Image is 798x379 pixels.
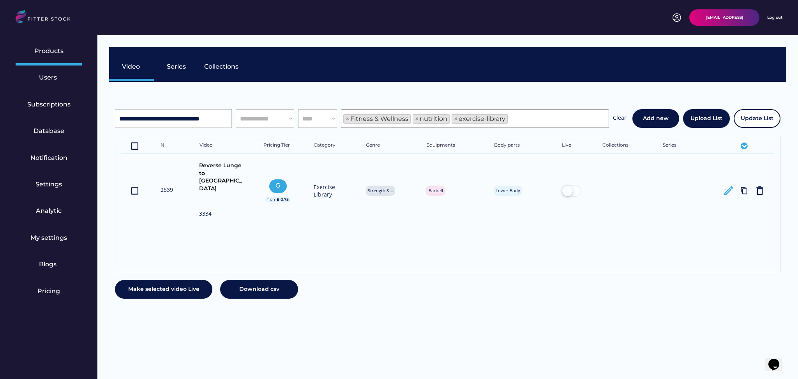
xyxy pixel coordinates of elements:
button: Upload List [683,109,730,128]
span: × [454,116,458,122]
li: nutrition [413,114,450,124]
div: Pricing Tier [263,142,293,150]
button: Update List [734,109,780,128]
div: Database [34,127,64,135]
div: Series [167,62,186,71]
div: Blogs [39,260,58,269]
button: crop_din [130,185,139,197]
button: Download csv [220,280,298,299]
div: Live [562,142,581,150]
span: × [415,116,419,122]
div: from [267,197,277,202]
li: Fitness & Wellness [343,114,411,124]
button: crop_din [130,140,139,152]
img: profile-circle.svg [672,13,681,22]
div: Collections [602,142,641,150]
div: Barbell [428,188,443,193]
div: [EMAIL_ADDRESS] [706,15,743,20]
div: £ 0.75 [277,197,289,202]
div: Lower Body [496,188,520,193]
div: G [271,181,285,190]
text: crop_din [130,141,139,151]
div: Equipments [426,142,473,150]
div: Settings [35,180,62,189]
div: Pricing [37,287,60,296]
div: Analytic [36,207,62,215]
text: crop_din [130,186,139,196]
div: Notification [30,154,67,162]
div: Series [663,142,702,150]
div: My settings [30,234,67,242]
div: Strength &... [368,188,393,193]
button: Make selected video Live [115,280,212,299]
iframe: chat widget [765,348,790,371]
div: Clear [613,114,627,124]
span: × [346,116,350,122]
div: Subscriptions [27,100,71,109]
div: Users [39,73,58,82]
div: Log out [767,15,782,20]
div: Video [122,62,141,71]
button: delete_outline [754,185,766,197]
div: Collections [204,62,238,71]
li: exercise-library [452,114,508,124]
div: Genre [366,142,405,150]
div: Exercise Library [314,183,345,198]
img: LOGO.svg [16,10,77,26]
div: 2539 [161,186,178,194]
div: Body parts [494,142,541,150]
button: Add new [632,109,679,128]
div: Video [199,142,242,150]
div: N [161,142,178,150]
div: Products [34,47,64,55]
button: edit [723,185,734,197]
div: Category [314,142,345,150]
div: Reverse Lunge to [GEOGRAPHIC_DATA] [199,162,242,192]
div: 3334 [199,210,242,220]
